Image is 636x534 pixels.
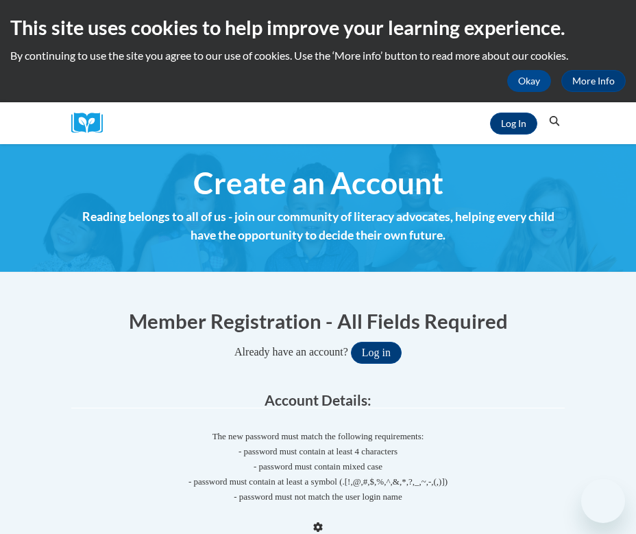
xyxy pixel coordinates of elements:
[71,307,565,335] h1: Member Registration - All Fields Required
[544,113,565,130] button: Search
[71,444,565,504] span: - password must contain at least 4 characters - password must contain mixed case - password must ...
[351,342,402,364] button: Log in
[193,165,443,201] span: Create an Account
[265,391,371,408] span: Account Details:
[71,113,112,134] a: Cox Campus
[490,113,537,135] a: Log In
[581,479,625,523] iframe: Button to launch messaging window
[212,431,424,441] span: The new password must match the following requirements:
[71,208,565,244] h4: Reading belongs to all of us - join our community of literacy advocates, helping every child have...
[507,70,551,92] button: Okay
[10,48,626,63] p: By continuing to use the site you agree to our use of cookies. Use the ‘More info’ button to read...
[234,346,348,358] span: Already have an account?
[561,70,626,92] a: More Info
[10,14,626,41] h2: This site uses cookies to help improve your learning experience.
[71,113,112,134] img: Logo brand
